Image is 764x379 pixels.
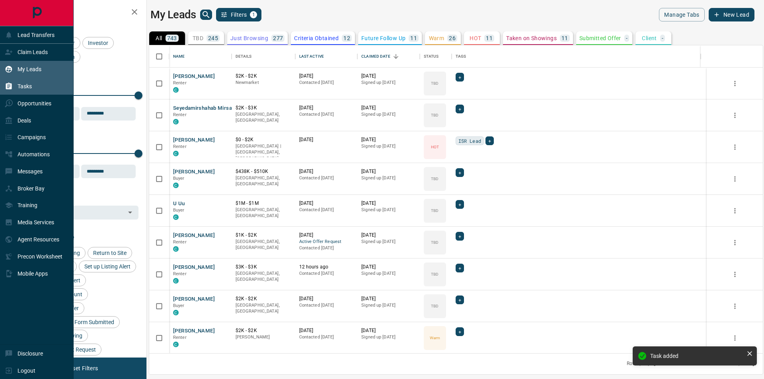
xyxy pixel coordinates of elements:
[299,232,354,239] p: [DATE]
[431,80,439,86] p: TBD
[173,295,215,303] button: [PERSON_NAME]
[79,260,136,272] div: Set up Listing Alert
[456,168,464,177] div: +
[299,295,354,302] p: [DATE]
[662,35,663,41] p: -
[236,327,291,334] p: $2K - $2K
[579,35,621,41] p: Submitted Offer
[729,173,741,185] button: more
[156,35,162,41] p: All
[294,35,339,41] p: Criteria Obtained
[173,214,179,220] div: condos.ca
[456,264,464,272] div: +
[167,35,177,41] p: 743
[642,35,657,41] p: Client
[729,109,741,121] button: more
[25,8,138,17] h2: Filters
[251,12,256,17] span: 1
[456,105,464,113] div: +
[456,232,464,241] div: +
[485,136,494,145] div: +
[173,136,215,144] button: [PERSON_NAME]
[82,263,133,270] span: Set up Listing Alert
[236,136,291,143] p: $0 - $2K
[361,45,390,68] div: Claimed Date
[627,360,660,367] p: Rows per page:
[236,232,291,239] p: $1K - $2K
[193,35,203,41] p: TBD
[361,168,416,175] p: [DATE]
[430,335,440,341] p: Warm
[456,327,464,336] div: +
[299,239,354,245] span: Active Offer Request
[361,143,416,150] p: Signed up [DATE]
[361,239,416,245] p: Signed up [DATE]
[361,302,416,309] p: Signed up [DATE]
[173,303,185,308] span: Buyer
[236,73,291,80] p: $2K - $2K
[173,239,187,245] span: Renter
[299,105,354,111] p: [DATE]
[173,183,179,188] div: condos.ca
[173,73,215,80] button: [PERSON_NAME]
[173,87,179,93] div: condos.ca
[361,35,405,41] p: Future Follow Up
[173,200,185,208] button: U Uu
[236,200,291,207] p: $1M - $1M
[236,334,291,340] p: [PERSON_NAME]
[173,119,179,124] div: condos.ca
[299,168,354,175] p: [DATE]
[361,295,416,302] p: [DATE]
[456,295,464,304] div: +
[456,45,466,68] div: Tags
[236,264,291,270] p: $3K - $3K
[458,105,461,113] span: +
[458,328,461,336] span: +
[299,270,354,277] p: Contacted [DATE]
[299,327,354,334] p: [DATE]
[458,169,461,177] span: +
[150,8,196,21] h1: My Leads
[173,80,187,86] span: Renter
[173,151,179,156] div: condos.ca
[456,73,464,82] div: +
[173,168,215,176] button: [PERSON_NAME]
[361,105,416,111] p: [DATE]
[361,80,416,86] p: Signed up [DATE]
[431,239,439,245] p: TBD
[431,208,439,214] p: TBD
[299,302,354,309] p: Contacted [DATE]
[431,176,439,182] p: TBD
[273,35,283,41] p: 277
[343,35,350,41] p: 12
[236,111,291,124] p: [GEOGRAPHIC_DATA], [GEOGRAPHIC_DATA]
[361,334,416,340] p: Signed up [DATE]
[236,168,291,175] p: $438K - $510K
[709,8,754,21] button: New Lead
[361,327,416,334] p: [DATE]
[236,302,291,315] p: [GEOGRAPHIC_DATA], [GEOGRAPHIC_DATA]
[488,137,491,145] span: +
[299,245,354,251] p: Contacted [DATE]
[420,45,452,68] div: Status
[173,342,179,347] div: condos.ca
[173,232,215,239] button: [PERSON_NAME]
[729,78,741,89] button: more
[299,136,354,143] p: [DATE]
[361,264,416,270] p: [DATE]
[173,327,215,335] button: [PERSON_NAME]
[236,175,291,187] p: [GEOGRAPHIC_DATA], [GEOGRAPHIC_DATA]
[390,51,401,62] button: Sort
[729,141,741,153] button: more
[236,45,252,68] div: Details
[458,200,461,208] span: +
[173,45,185,68] div: Name
[361,175,416,181] p: Signed up [DATE]
[458,296,461,304] span: +
[169,45,232,68] div: Name
[299,45,324,68] div: Last Active
[173,144,187,149] span: Renter
[729,332,741,344] button: more
[431,112,439,118] p: TBD
[236,80,291,86] p: Newmarket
